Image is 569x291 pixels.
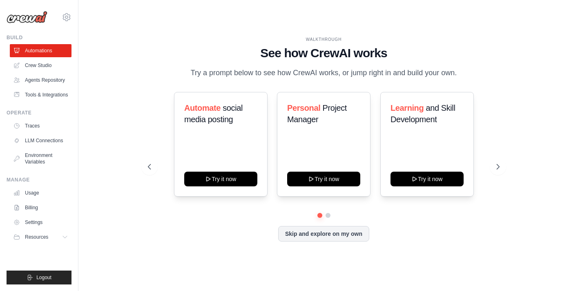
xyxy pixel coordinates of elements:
[10,216,71,229] a: Settings
[148,46,500,60] h1: See how CrewAI works
[184,103,243,124] span: social media posting
[10,149,71,168] a: Environment Variables
[184,172,257,186] button: Try it now
[7,34,71,41] div: Build
[10,44,71,57] a: Automations
[287,103,320,112] span: Personal
[278,226,369,242] button: Skip and explore on my own
[7,271,71,284] button: Logout
[7,11,47,23] img: Logo
[10,201,71,214] a: Billing
[10,134,71,147] a: LLM Connections
[10,119,71,132] a: Traces
[7,110,71,116] div: Operate
[187,67,461,79] p: Try a prompt below to see how CrewAI works, or jump right in and build your own.
[10,74,71,87] a: Agents Repository
[184,103,221,112] span: Automate
[390,172,464,186] button: Try it now
[390,103,455,124] span: and Skill Development
[36,274,51,281] span: Logout
[10,59,71,72] a: Crew Studio
[10,186,71,199] a: Usage
[25,234,48,240] span: Resources
[10,88,71,101] a: Tools & Integrations
[7,177,71,183] div: Manage
[287,172,360,186] button: Try it now
[10,231,71,244] button: Resources
[390,103,424,112] span: Learning
[148,36,500,43] div: WALKTHROUGH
